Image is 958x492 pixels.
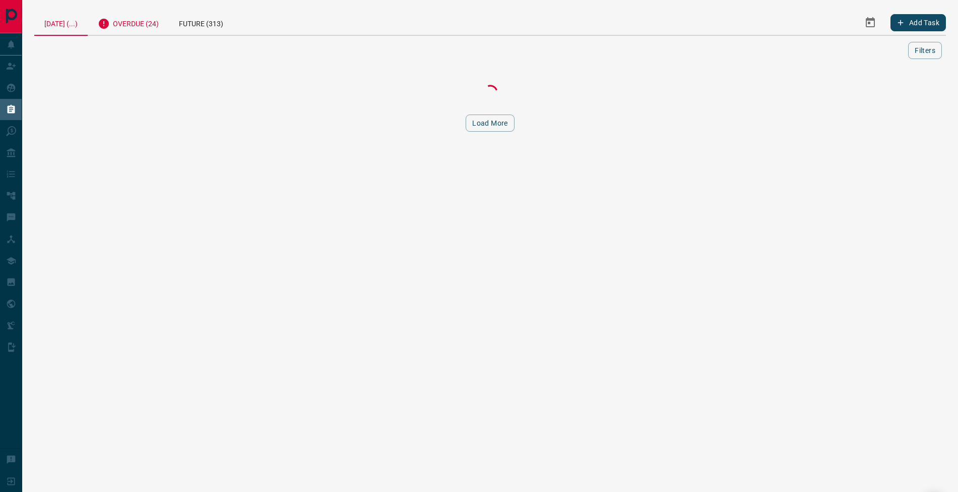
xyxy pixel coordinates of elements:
div: Future (313) [169,10,233,35]
div: Loading [440,82,541,102]
div: [DATE] (...) [34,10,88,36]
button: Load More [466,115,515,132]
div: Overdue (24) [88,10,169,35]
button: Filters [908,42,942,59]
button: Select Date Range [858,11,882,35]
button: Add Task [890,14,946,31]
